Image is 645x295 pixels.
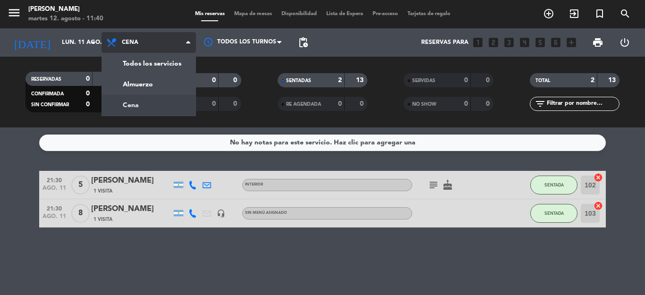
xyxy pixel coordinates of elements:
[546,99,619,109] input: Filtrar por nombre...
[286,102,321,107] span: RE AGENDADA
[71,176,90,194] span: 5
[412,78,435,83] span: SERVIDAS
[619,37,630,48] i: power_settings_new
[42,202,66,213] span: 21:30
[530,204,577,223] button: SENTADA
[503,36,515,49] i: looks_3
[428,179,439,191] i: subject
[535,98,546,110] i: filter_list
[565,36,577,49] i: add_box
[534,36,546,49] i: looks_5
[412,102,436,107] span: NO SHOW
[530,176,577,194] button: SENTADA
[91,175,171,187] div: [PERSON_NAME]
[122,39,138,46] span: Cena
[71,204,90,223] span: 8
[31,102,69,107] span: SIN CONFIRMAR
[543,8,554,19] i: add_circle_outline
[518,36,531,49] i: looks_4
[42,213,66,224] span: ago. 11
[368,11,403,17] span: Pre-acceso
[421,39,468,46] span: Reservas para
[464,101,468,107] strong: 0
[93,216,112,223] span: 1 Visita
[190,11,229,17] span: Mis reservas
[472,36,484,49] i: looks_one
[102,74,195,95] a: Almuerzo
[233,101,239,107] strong: 0
[322,11,368,17] span: Lista de Espera
[86,76,90,82] strong: 0
[611,28,638,57] div: LOG OUT
[102,53,195,74] a: Todos los servicios
[93,187,112,195] span: 1 Visita
[245,183,263,186] span: INTERIOR
[594,8,605,19] i: turned_in_not
[569,8,580,19] i: exit_to_app
[487,36,500,49] i: looks_two
[245,211,287,215] span: Sin menú asignado
[212,77,216,84] strong: 0
[442,179,453,191] i: cake
[230,137,416,148] div: No hay notas para este servicio. Haz clic para agregar una
[31,77,61,82] span: RESERVADAS
[620,8,631,19] i: search
[297,37,309,48] span: pending_actions
[535,78,550,83] span: TOTAL
[356,77,365,84] strong: 13
[550,36,562,49] i: looks_6
[28,14,103,24] div: martes 12. agosto - 11:40
[28,5,103,14] div: [PERSON_NAME]
[591,77,594,84] strong: 2
[360,101,365,107] strong: 0
[486,77,492,84] strong: 0
[212,101,216,107] strong: 0
[544,182,564,187] span: SENTADA
[42,185,66,196] span: ago. 11
[286,78,311,83] span: SENTADAS
[486,101,492,107] strong: 0
[229,11,277,17] span: Mapa de mesas
[7,32,57,53] i: [DATE]
[42,174,66,185] span: 21:30
[86,90,90,97] strong: 0
[338,77,342,84] strong: 2
[608,77,618,84] strong: 13
[544,211,564,216] span: SENTADA
[31,92,64,96] span: CONFIRMADA
[86,101,90,108] strong: 0
[7,6,21,20] i: menu
[217,209,225,218] i: headset_mic
[592,37,603,48] span: print
[233,77,239,84] strong: 0
[91,203,171,215] div: [PERSON_NAME]
[403,11,455,17] span: Tarjetas de regalo
[594,201,603,211] i: cancel
[7,6,21,23] button: menu
[102,95,195,116] a: Cena
[338,101,342,107] strong: 0
[88,37,99,48] i: arrow_drop_down
[594,173,603,182] i: cancel
[464,77,468,84] strong: 0
[277,11,322,17] span: Disponibilidad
